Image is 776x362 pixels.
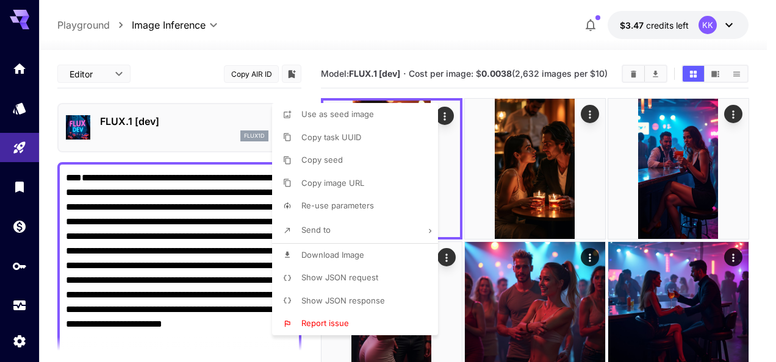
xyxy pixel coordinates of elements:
[301,178,364,188] span: Copy image URL
[301,250,364,260] span: Download Image
[301,132,361,142] span: Copy task UUID
[301,109,374,119] span: Use as seed image
[301,155,343,165] span: Copy seed
[301,272,378,282] span: Show JSON request
[301,318,349,328] span: Report issue
[301,225,331,235] span: Send to
[301,201,374,210] span: Re-use parameters
[301,296,385,305] span: Show JSON response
